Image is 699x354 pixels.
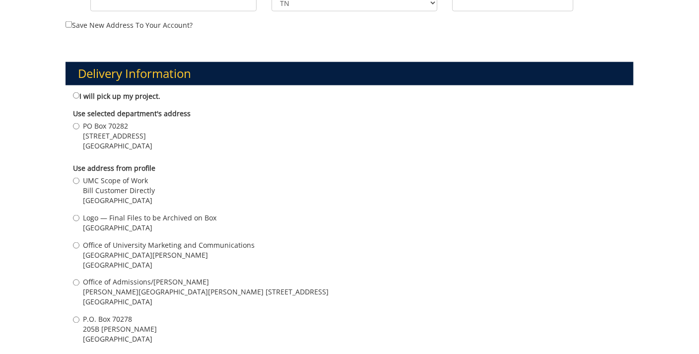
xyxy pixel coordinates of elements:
[73,215,79,221] input: Logo — Final Files to be Archived on Box [GEOGRAPHIC_DATA]
[83,287,329,297] span: [PERSON_NAME][GEOGRAPHIC_DATA][PERSON_NAME] [STREET_ADDRESS]
[73,92,79,99] input: I will pick up my project.
[83,121,152,131] span: PO Box 70282
[83,325,157,335] span: 205B [PERSON_NAME]
[83,213,216,223] span: Logo — Final Files to be Archived on Box
[83,260,255,270] span: [GEOGRAPHIC_DATA]
[73,109,191,118] b: Use selected department's address
[83,141,152,151] span: [GEOGRAPHIC_DATA]
[66,62,633,85] h3: Delivery Information
[73,163,155,173] b: Use address from profile
[83,240,255,250] span: Office of University Marketing and Communications
[83,250,255,260] span: [GEOGRAPHIC_DATA][PERSON_NAME]
[83,335,157,345] span: [GEOGRAPHIC_DATA]
[73,317,79,323] input: P.O. Box 70278 205B [PERSON_NAME] [GEOGRAPHIC_DATA]
[73,242,79,249] input: Office of University Marketing and Communications [GEOGRAPHIC_DATA][PERSON_NAME] [GEOGRAPHIC_DATA]
[83,196,155,206] span: [GEOGRAPHIC_DATA]
[83,297,329,307] span: [GEOGRAPHIC_DATA]
[83,131,152,141] span: [STREET_ADDRESS]
[66,21,72,28] input: Save new address to your account?
[83,223,216,233] span: [GEOGRAPHIC_DATA]
[73,280,79,286] input: Office of Admissions/[PERSON_NAME] [PERSON_NAME][GEOGRAPHIC_DATA][PERSON_NAME] [STREET_ADDRESS] [...
[73,178,79,184] input: UMC Scope of Work Bill Customer Directly [GEOGRAPHIC_DATA]
[73,90,160,101] label: I will pick up my project.
[83,278,329,287] span: Office of Admissions/[PERSON_NAME]
[73,123,79,130] input: PO Box 70282 [STREET_ADDRESS] [GEOGRAPHIC_DATA]
[83,176,155,186] span: UMC Scope of Work
[83,186,155,196] span: Bill Customer Directly
[83,315,157,325] span: P.O. Box 70278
